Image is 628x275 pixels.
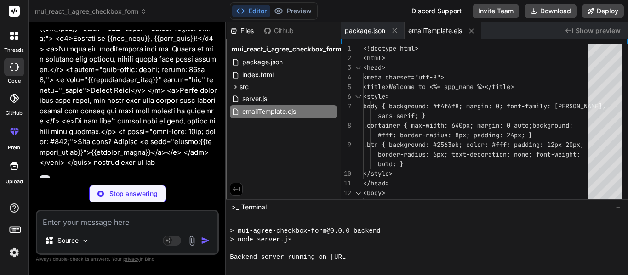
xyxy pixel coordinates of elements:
[35,7,147,16] span: mui_react_i_agree_checkbox_form
[378,160,404,168] span: bold; }
[341,169,351,179] div: 10
[4,46,24,54] label: threads
[241,69,274,80] span: index.html
[352,198,364,208] div: Click to collapse the range.
[363,198,448,207] span: <div class="container">
[241,93,268,104] span: server.js
[6,178,23,185] label: Upload
[532,140,584,149] span: ng: 12px 20px;
[363,54,385,62] span: <html>
[232,5,270,17] button: Editor
[532,121,573,129] span: background:
[341,140,351,150] div: 9
[473,4,519,18] button: Invite Team
[6,109,23,117] label: GitHub
[241,106,297,117] span: emailTemplate.ejs
[363,140,532,149] span: .btn { background: #2563eb; color: #fff; paddi
[123,256,140,262] span: privacy
[408,26,462,35] span: emailTemplate.ejs
[562,150,580,158] span: ight:
[57,236,79,245] p: Source
[352,92,364,101] div: Click to collapse the range.
[378,150,562,158] span: border-radius: 6px; text-decoration: none; font-we
[6,245,22,260] img: settings
[345,26,385,35] span: package.json
[406,4,467,18] div: Discord Support
[576,26,621,35] span: Show preview
[363,92,389,101] span: <style>
[616,202,621,212] span: −
[270,5,315,17] button: Preview
[341,53,351,63] div: 2
[525,4,577,18] button: Download
[201,236,210,245] img: icon
[363,73,444,81] span: <meta charset="utf-8">
[341,92,351,101] div: 6
[363,83,514,91] span: <title>Welcome to <%= app_name %></title>
[109,189,158,198] p: Stop answering
[363,44,418,52] span: <!doctype html>
[378,131,532,139] span: #fff; border-radius: 8px; padding: 24px; }
[363,169,393,178] span: </style>
[352,188,364,198] div: Click to collapse the range.
[226,26,260,35] div: Files
[341,73,351,82] div: 4
[54,176,76,185] h6: Bind AI
[341,198,351,208] div: 13
[8,144,20,152] label: prem
[241,56,284,67] span: package.json
[241,202,267,212] span: Terminal
[363,102,532,110] span: body { background: #f4f6f8; margin: 0; font-fa
[378,112,426,120] span: sans-serif; }
[232,45,342,54] span: mui_react_i_agree_checkbox_form
[8,77,21,85] label: code
[363,63,385,72] span: <head>
[230,236,291,244] span: > node server.js
[363,121,532,129] span: .container { max-width: 640px; margin: 0 auto;
[614,200,622,214] button: −
[532,102,606,110] span: mily: [PERSON_NAME],
[341,44,351,53] div: 1
[260,26,298,35] div: Github
[341,101,351,111] div: 7
[363,179,389,187] span: </head>
[230,253,349,262] span: Backend server running on [URL]
[352,63,364,73] div: Click to collapse the range.
[341,188,351,198] div: 12
[240,82,249,91] span: src
[363,189,385,197] span: <body>
[341,82,351,92] div: 5
[582,4,624,18] button: Deploy
[187,236,197,246] img: attachment
[232,202,239,212] span: >_
[341,179,351,188] div: 11
[230,227,380,236] span: > mui-agree-checkbox-form@0.0.0 backend
[81,237,89,245] img: Pick Models
[36,255,219,264] p: Always double-check its answers. Your in Bind
[341,63,351,73] div: 3
[341,121,351,130] div: 8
